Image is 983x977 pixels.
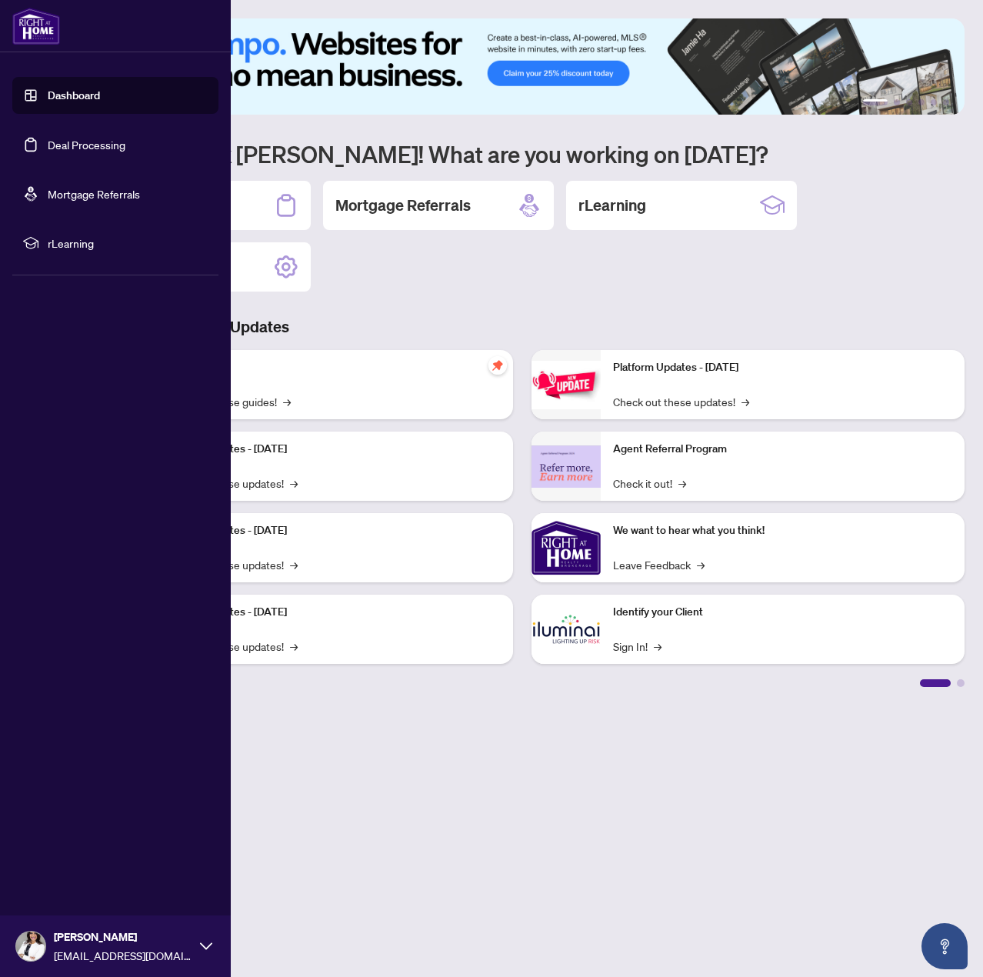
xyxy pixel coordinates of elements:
[931,99,937,105] button: 5
[162,359,501,376] p: Self-Help
[906,99,912,105] button: 3
[918,99,925,105] button: 4
[290,475,298,492] span: →
[741,393,749,410] span: →
[613,359,952,376] p: Platform Updates - [DATE]
[613,475,686,492] a: Check it out!→
[613,556,705,573] a: Leave Feedback→
[531,361,601,409] img: Platform Updates - June 23, 2025
[54,947,192,964] span: [EMAIL_ADDRESS][DOMAIN_NAME]
[48,88,100,102] a: Dashboard
[48,187,140,201] a: Mortgage Referrals
[290,638,298,655] span: →
[613,393,749,410] a: Check out these updates!→
[613,604,952,621] p: Identify your Client
[48,235,208,252] span: rLearning
[894,99,900,105] button: 2
[162,522,501,539] p: Platform Updates - [DATE]
[54,929,192,945] span: [PERSON_NAME]
[80,139,965,168] h1: Welcome back [PERSON_NAME]! What are you working on [DATE]?
[654,638,661,655] span: →
[578,195,646,216] h2: rLearning
[488,356,507,375] span: pushpin
[943,99,949,105] button: 6
[48,138,125,152] a: Deal Processing
[697,556,705,573] span: →
[162,604,501,621] p: Platform Updates - [DATE]
[863,99,888,105] button: 1
[80,316,965,338] h3: Brokerage & Industry Updates
[613,638,661,655] a: Sign In!→
[290,556,298,573] span: →
[162,441,501,458] p: Platform Updates - [DATE]
[613,441,952,458] p: Agent Referral Program
[921,923,968,969] button: Open asap
[283,393,291,410] span: →
[335,195,471,216] h2: Mortgage Referrals
[613,522,952,539] p: We want to hear what you think!
[80,18,965,115] img: Slide 0
[678,475,686,492] span: →
[531,513,601,582] img: We want to hear what you think!
[531,595,601,664] img: Identify your Client
[16,932,45,961] img: Profile Icon
[531,445,601,488] img: Agent Referral Program
[12,8,60,45] img: logo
